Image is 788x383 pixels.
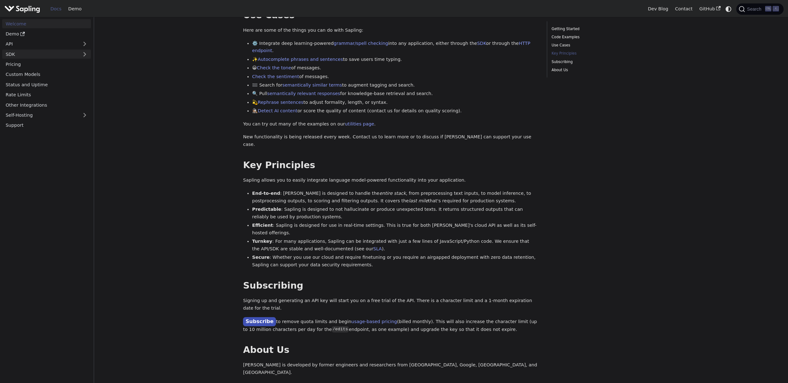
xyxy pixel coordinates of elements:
a: Subscribe [243,317,276,326]
a: semantically relevant responses [267,91,340,96]
a: Subscribing [552,59,637,65]
a: Self-Hosting [2,111,91,120]
li: : Sapling is designed to not hallucinate or produce unexpected texts. It returns structured outpu... [252,206,538,221]
p: New functionality is being released every week. Contact us to learn more or to discuss if [PERSON... [243,133,538,148]
a: grammar/spell checking [334,41,388,46]
a: utilities page [345,121,374,126]
a: Demo [2,29,91,39]
li: 🔍 Pull for knowledge-base retrieval and search. [252,90,538,98]
a: Docs [47,4,65,14]
a: Rephrase sentences [258,100,303,105]
p: Here are some of the things you can do with Sapling: [243,27,538,34]
p: [PERSON_NAME] is developed by former engineers and researchers from [GEOGRAPHIC_DATA], Google, [G... [243,361,538,376]
li: ⚙️ Integrate deep learning-powered into any application, either through the or through the . [252,40,538,55]
img: Sapling.ai [4,4,40,13]
a: Pricing [2,60,91,69]
li: ✨ to save users time typing. [252,56,538,63]
strong: Efficient [252,223,273,228]
strong: Predictable [252,207,281,212]
li: 🟰 Search for to augment tagging and search. [252,82,538,89]
p: Signing up and generating an API key will start you on a free trial of the API. There is a charac... [243,297,538,312]
p: Sapling allows you to easily integrate language model-powered functionality into your application. [243,177,538,184]
li: 😀 of messages. [252,64,538,72]
h2: Subscribing [243,280,538,291]
a: Demo [65,4,85,14]
a: Code Examples [552,34,637,40]
strong: Secure [252,255,270,260]
kbd: K [773,6,779,12]
em: last mile [409,198,428,203]
li: 🕵🏽‍♀️ or score the quality of content (contact us for details on quality scoring). [252,107,538,115]
li: 💫 to adjust formality, length, or syntax. [252,99,538,106]
li: : [PERSON_NAME] is designed to handle the , from preprocessing text inputs, to model inference, t... [252,190,538,205]
a: About Us [552,67,637,73]
a: Rate Limits [2,90,91,99]
p: to remove quota limits and begin (billed monthly). This will also increase the character limit (u... [243,317,538,333]
a: Contact [672,4,696,14]
button: Switch between dark and light mode (currently system mode) [724,4,733,13]
a: Custom Models [2,70,91,79]
a: Getting Started [552,26,637,32]
a: SDK [2,50,78,59]
code: /edits [332,326,349,332]
a: Autocomplete phrases and sentences [258,57,343,62]
a: API [2,40,78,49]
li: : Sapling is designed for use in real-time settings. This is true for both [PERSON_NAME]'s cloud ... [252,222,538,237]
a: Dev Blog [644,4,671,14]
a: Check the sentiment [252,74,299,79]
button: Expand sidebar category 'SDK' [78,50,91,59]
a: SLA [373,246,382,251]
h2: Key Principles [243,160,538,171]
a: Check the tone [257,65,291,70]
a: Key Principles [552,51,637,56]
a: Sapling.ai [4,4,42,13]
a: semantically similar terms [282,82,342,88]
a: Other Integrations [2,100,91,109]
button: Search (Ctrl+K) [736,3,783,15]
a: usage-based pricing [351,319,397,324]
li: : Whether you use our cloud and require finetuning or you require an airgapped deployment with ze... [252,254,538,269]
li: of messages. [252,73,538,81]
a: Support [2,121,91,130]
button: Expand sidebar category 'API' [78,40,91,49]
strong: Turnkey [252,239,272,244]
strong: End-to-end [252,191,280,196]
h2: About Us [243,344,538,356]
a: Status and Uptime [2,80,91,89]
a: GitHub [696,4,724,14]
a: Use Cases [552,42,637,48]
a: Detect AI content [258,108,297,113]
a: SDK [477,41,486,46]
a: Welcome [2,19,91,28]
li: : For many applications, Sapling can be integrated with just a few lines of JavaScript/Python cod... [252,238,538,253]
p: You can try out many of the examples on our . [243,120,538,128]
span: Search [745,7,765,12]
em: entire stack [379,191,406,196]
